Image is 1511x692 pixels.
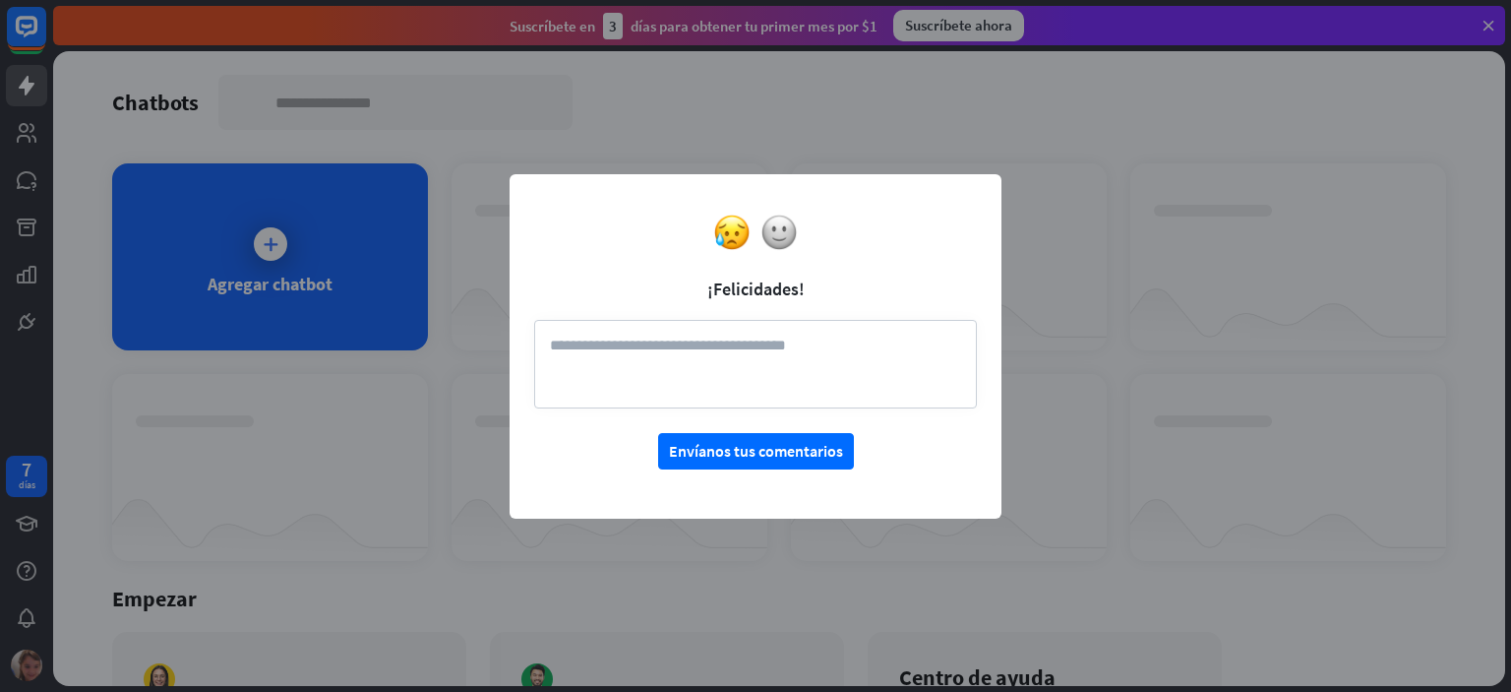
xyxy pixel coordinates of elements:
button: Envíanos tus comentarios [658,433,854,470]
button: Abrir el widget de chat LiveChat [16,8,75,67]
img: cara ligeramente sonriente [760,214,798,251]
font: ¡Felicidades! [707,278,805,300]
img: disappointed-but-relieved-face [713,214,751,251]
font: Envíanos tus comentarios [669,441,843,461]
